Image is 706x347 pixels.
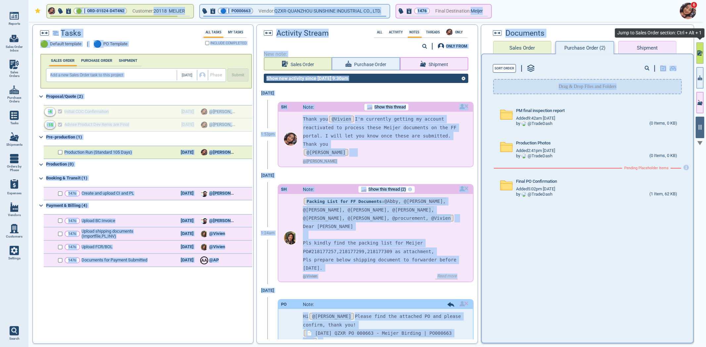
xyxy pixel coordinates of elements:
img: Avatar [522,192,526,197]
span: Search [9,337,20,341]
button: Sales Order [264,57,332,70]
span: Pending Placeholder Items [624,166,669,171]
span: Added 2:41pm [DATE] [516,148,555,153]
span: Vendor: [259,7,274,15]
div: Pre-production (1) [46,132,252,142]
span: Reports [9,22,20,26]
div: Proposal/Quote (2) [46,91,252,102]
img: menu_icon [10,224,19,233]
div: Show new activity since [DATE] 9:30am [264,76,351,81]
div: [DATE] [258,284,278,297]
span: Customers [6,235,23,239]
span: @Vivien [209,231,225,236]
img: menu_icon [10,154,19,163]
p: Drag & Drop Files and Folders [559,83,617,90]
img: Avatar [201,190,208,197]
span: New note: [264,51,471,57]
button: Shipment [400,57,468,70]
span: Added 9:42am [DATE] [516,116,555,121]
span: | [87,41,88,47]
p: 1476 [68,257,76,264]
button: Purchase Order (2) [555,41,614,54]
span: @[PERSON_NAME] [304,149,348,156]
span: 1:53pm [261,132,275,137]
div: -4 [48,109,52,114]
p: 1476 [68,244,76,251]
div: [DATE] [175,150,199,155]
span: Note: [303,104,314,110]
label: Activity [387,30,405,34]
span: @Vivien [209,245,225,250]
img: timeline2 [53,31,59,36]
img: Avatar [201,231,208,237]
span: @[PERSON_NAME] [209,218,236,223]
img: menu_icon [10,203,19,212]
div: [DATE] [175,258,199,263]
img: add-document [660,65,666,71]
span: Upload shipping documents (Importfile,PL,INV) [82,229,165,239]
span: Note: [303,302,314,307]
span: Production Run (Standard 105 Days) [65,150,132,155]
span: Orders by Phase [5,165,23,172]
button: Sort Order [493,64,516,73]
div: [DATE] [175,245,199,250]
p: Pls kindly find the packing list for Meijer PO#218177257,218177299,218177309 as attachment, [303,239,463,255]
span: 🟢 [40,40,49,48]
span: 1:24am [261,231,275,236]
img: Avatar [446,29,453,35]
label: SHIPMENT [117,58,140,63]
img: unread icon [459,301,468,306]
span: Documents for Payment Submitted [82,258,148,263]
img: Avatar [284,231,297,245]
img: Avatar [201,244,208,251]
span: @AP [209,258,219,263]
span: 📄 [DATE] QZXR PO 000663 - Meijer Birding | PO000663 [v1] [303,330,451,345]
img: Racing_Car [367,104,372,110]
span: Upload FCR/BOL [82,245,113,250]
label: My Tasks [226,30,245,34]
label: SALES ORDER [49,58,77,63]
input: Add a new Sales Order task to this project [48,70,177,80]
span: Documents [505,29,544,38]
button: 🔵|PO000663Vendor:QZXR-QUANZHOU SUNSHINE INDUSTRIAL CO., LTD. [200,5,390,18]
label: All Tasks [204,30,223,34]
div: (0 Items, 0 KB) [649,153,677,159]
span: MEIJER [169,8,185,14]
div: Production (0) [46,159,252,170]
p: 1476 [417,8,427,14]
div: [DATE] [258,169,278,182]
button: Shipment [618,41,677,54]
span: Upload BC Invoice [82,218,116,223]
span: PO Template [104,42,128,47]
span: Shipments [6,143,23,147]
strong: Packing List for FF Documents: [306,199,384,204]
div: A A [201,257,208,264]
span: Read more [435,274,458,279]
div: Booking & Transit (1) [46,173,252,184]
div: SH [281,187,287,192]
img: Avatar [48,7,55,15]
img: add-document [670,66,677,71]
span: Final Destination: [435,7,471,15]
img: menu_icon [10,246,19,255]
span: Meijer [471,7,483,15]
img: menu_icon [10,85,19,95]
span: Purchase Order [354,60,386,69]
span: Sales Order [291,60,314,69]
img: menu_icon [10,132,19,141]
span: Note: [303,187,314,192]
div: [DATE] [175,218,199,223]
div: PO [281,302,287,307]
span: 🟢 [76,9,82,13]
span: PM final inspection report [516,108,565,113]
span: | [84,8,85,14]
span: @[PERSON_NAME] [209,191,236,196]
div: [DATE] [258,87,278,100]
p: Pls prepare below shipping document to forwarder before [DATE]. [303,256,463,272]
label: Threads [424,30,442,34]
label: All [375,30,385,34]
img: Avatar [522,121,526,126]
span: Customer: [132,7,154,15]
label: PURCHASE ORDER [79,58,115,63]
span: Sales Order Inbox [5,45,23,53]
